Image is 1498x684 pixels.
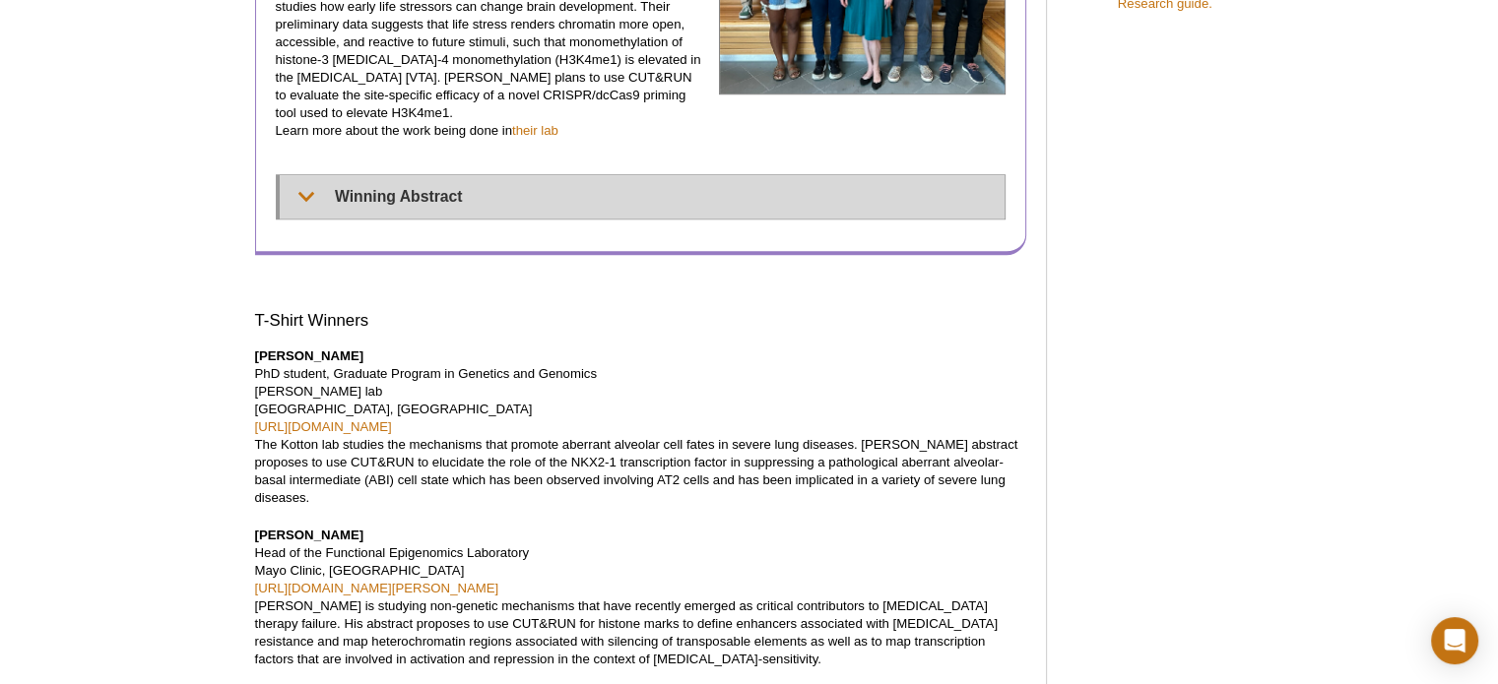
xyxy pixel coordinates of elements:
a: their lab [512,123,558,138]
div: Open Intercom Messenger [1431,617,1478,664]
a: [URL][DOMAIN_NAME][PERSON_NAME] [255,581,499,595]
strong: [PERSON_NAME] [255,348,364,363]
strong: [PERSON_NAME] [255,528,364,542]
h3: T-Shirt Winners [255,309,1026,333]
summary: Winning Abstract [280,175,1005,218]
p: Head of the Functional Epigenomics Laboratory Mayo Clinic, [GEOGRAPHIC_DATA] [PERSON_NAME] is stu... [255,527,1026,668]
p: PhD student, Graduate Program in Genetics and Genomics [PERSON_NAME] lab [GEOGRAPHIC_DATA], [GEOG... [255,347,1026,507]
a: [URL][DOMAIN_NAME] [255,419,392,434]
